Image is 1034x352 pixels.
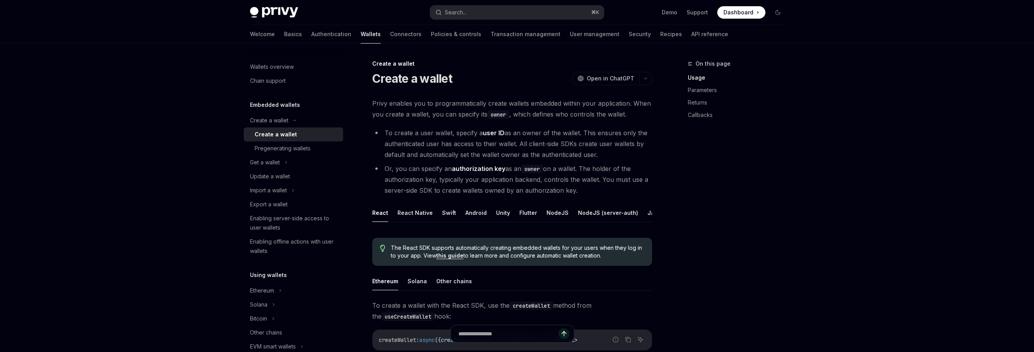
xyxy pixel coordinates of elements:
[250,328,282,337] div: Other chains
[445,8,467,17] div: Search...
[372,272,398,290] button: Ethereum
[250,237,338,256] div: Enabling offline actions with user wallets
[431,25,481,44] a: Policies & controls
[436,252,463,259] a: this guide
[250,76,286,85] div: Chain support
[591,9,599,16] span: ⌘ K
[244,127,343,141] a: Create a wallet
[372,127,652,160] li: To create a user wallet, specify a as an owner of the wallet. This ensures only the authenticated...
[391,244,644,260] span: The React SDK supports automatically creating embedded wallets for your users when they log in to...
[250,116,288,125] div: Create a wallet
[660,25,682,44] a: Recipes
[250,172,290,181] div: Update a wallet
[372,60,652,68] div: Create a wallet
[573,72,639,85] button: Open in ChatGPT
[521,165,543,173] code: owner
[488,110,509,119] code: owner
[408,272,427,290] button: Solana
[250,270,287,280] h5: Using wallets
[250,62,294,71] div: Wallets overview
[570,25,619,44] a: User management
[510,301,553,310] code: createWallet
[250,214,338,232] div: Enabling server-side access to user wallets
[244,74,343,88] a: Chain support
[452,165,505,173] strong: authorization key
[397,204,433,222] button: React Native
[483,129,505,137] strong: user ID
[250,342,296,351] div: EVM smart wallets
[250,25,275,44] a: Welcome
[250,100,300,110] h5: Embedded wallets
[578,204,638,222] button: NodeJS (server-auth)
[284,25,302,44] a: Basics
[372,71,452,85] h1: Create a wallet
[546,204,569,222] button: NodeJS
[691,25,728,44] a: API reference
[244,235,343,258] a: Enabling offline actions with user wallets
[244,211,343,235] a: Enabling server-side access to user wallets
[372,204,388,222] button: React
[491,25,560,44] a: Transaction management
[372,98,652,120] span: Privy enables you to programmatically create wallets embedded within your application. When you c...
[244,141,343,155] a: Pregenerating wallets
[250,186,287,195] div: Import a wallet
[559,328,569,339] button: Send message
[436,272,472,290] button: Other chains
[647,204,661,222] button: Java
[696,59,730,68] span: On this page
[688,84,790,96] a: Parameters
[250,7,298,18] img: dark logo
[311,25,351,44] a: Authentication
[723,9,753,16] span: Dashboard
[465,204,487,222] button: Android
[772,6,784,19] button: Toggle dark mode
[687,9,708,16] a: Support
[244,326,343,340] a: Other chains
[244,197,343,211] a: Export a wallet
[688,96,790,109] a: Returns
[250,158,280,167] div: Get a wallet
[382,312,434,321] code: useCreateWallet
[519,204,537,222] button: Flutter
[380,245,385,252] svg: Tip
[244,169,343,183] a: Update a wallet
[250,300,267,309] div: Solana
[442,204,456,222] button: Swift
[430,5,604,19] button: Search...⌘K
[390,25,422,44] a: Connectors
[717,6,765,19] a: Dashboard
[250,200,288,209] div: Export a wallet
[688,71,790,84] a: Usage
[250,314,267,323] div: Bitcoin
[250,286,274,295] div: Ethereum
[361,25,381,44] a: Wallets
[255,130,297,139] div: Create a wallet
[587,75,634,82] span: Open in ChatGPT
[244,60,343,74] a: Wallets overview
[688,109,790,121] a: Callbacks
[496,204,510,222] button: Unity
[629,25,651,44] a: Security
[662,9,677,16] a: Demo
[372,163,652,196] li: Or, you can specify an as an on a wallet. The holder of the authorization key, typically your app...
[255,144,311,153] div: Pregenerating wallets
[372,300,652,322] span: To create a wallet with the React SDK, use the method from the hook:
